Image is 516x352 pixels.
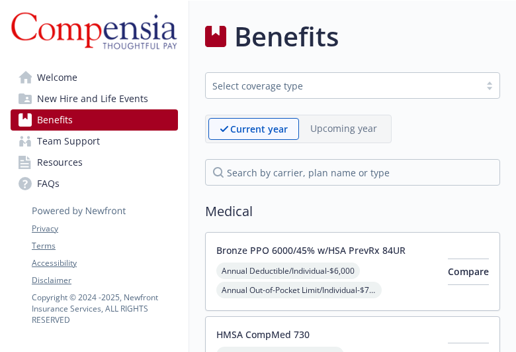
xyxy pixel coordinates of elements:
[32,292,177,325] p: Copyright © 2024 - 2025 , Newfront Insurance Services, ALL RIGHTS RESERVED
[310,121,377,135] p: Upcoming year
[216,243,406,257] button: Bronze PPO 6000/45% w/HSA PrevRx 84UR
[32,257,177,269] a: Accessibility
[11,109,178,131] a: Benefits
[37,152,83,173] span: Resources
[448,259,489,285] button: Compare
[299,118,388,140] span: Upcoming year
[205,159,500,186] input: search by carrier, plan name or type
[11,88,178,109] a: New Hire and Life Events
[216,327,310,341] button: HMSA CompMed 730
[234,17,339,56] h1: Benefits
[37,67,77,88] span: Welcome
[37,131,100,152] span: Team Support
[32,240,177,252] a: Terms
[37,173,60,194] span: FAQs
[212,79,473,93] div: Select coverage type
[37,109,73,131] span: Benefits
[32,274,177,286] a: Disclaimer
[11,131,178,152] a: Team Support
[37,88,148,109] span: New Hire and Life Events
[11,67,178,88] a: Welcome
[230,122,288,136] p: Current year
[11,173,178,194] a: FAQs
[32,223,177,235] a: Privacy
[11,152,178,173] a: Resources
[205,202,500,221] h2: Medical
[216,282,382,298] span: Annual Out-of-Pocket Limit/Individual - $7,400
[448,265,489,278] span: Compare
[216,263,360,279] span: Annual Deductible/Individual - $6,000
